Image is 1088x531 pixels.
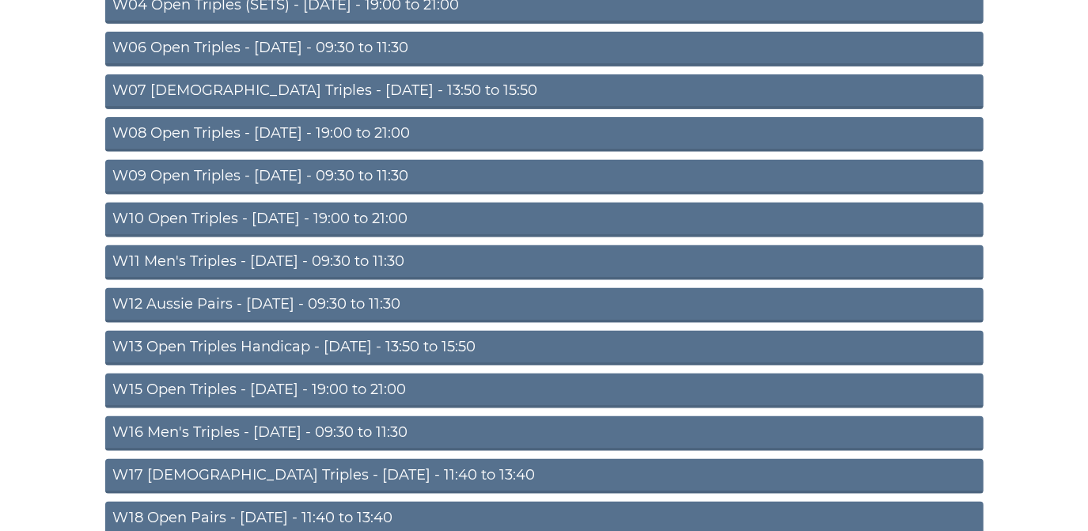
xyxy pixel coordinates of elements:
[105,74,984,109] a: W07 [DEMOGRAPHIC_DATA] Triples - [DATE] - 13:50 to 15:50
[105,288,984,323] a: W12 Aussie Pairs - [DATE] - 09:30 to 11:30
[105,160,984,195] a: W09 Open Triples - [DATE] - 09:30 to 11:30
[105,459,984,494] a: W17 [DEMOGRAPHIC_DATA] Triples - [DATE] - 11:40 to 13:40
[105,374,984,408] a: W15 Open Triples - [DATE] - 19:00 to 21:00
[105,32,984,66] a: W06 Open Triples - [DATE] - 09:30 to 11:30
[105,331,984,366] a: W13 Open Triples Handicap - [DATE] - 13:50 to 15:50
[105,203,984,237] a: W10 Open Triples - [DATE] - 19:00 to 21:00
[105,416,984,451] a: W16 Men's Triples - [DATE] - 09:30 to 11:30
[105,245,984,280] a: W11 Men's Triples - [DATE] - 09:30 to 11:30
[105,117,984,152] a: W08 Open Triples - [DATE] - 19:00 to 21:00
